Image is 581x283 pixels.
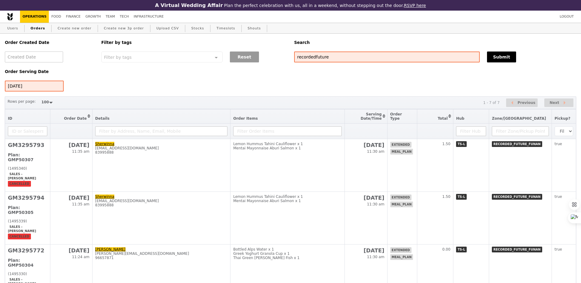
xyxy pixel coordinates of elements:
h2: [DATE] [348,247,385,254]
span: cancelled [8,234,31,239]
a: Shouts [245,23,264,34]
button: Next [544,98,573,107]
span: 11:35 am [72,149,89,154]
span: Sales - [PERSON_NAME] [8,224,38,234]
h2: [DATE] [53,195,89,201]
h3: A Virtual Wedding Affair [155,2,223,8]
span: true [555,247,562,251]
span: Next [549,99,559,106]
div: Bottled Alps Water x 1 [233,247,341,251]
span: RECORDED_FUTURE_FUNAN [492,141,542,147]
span: Pickup? [555,116,570,121]
a: Create new order [55,23,94,34]
h3: Plan: GMP50305 [8,205,47,215]
a: Sherwinna [95,142,114,146]
h5: Order Serving Date [5,69,94,74]
h5: Filter by tags [101,40,287,45]
span: meal_plan [390,149,413,155]
a: Timeslots [214,23,237,34]
div: Thai Green [PERSON_NAME] Fish x 1 [233,256,341,260]
div: 83995888 [95,150,227,155]
div: Mentai Mayonnaise Aburi Salmon x 1 [233,146,341,150]
input: Created Date [5,52,63,62]
span: Details [95,116,109,121]
img: Grain logo [7,13,13,21]
span: Order Type [390,112,402,121]
h2: [DATE] [348,142,385,148]
a: Stocks [189,23,207,34]
a: Finance [64,11,83,23]
span: ID [8,116,12,121]
div: 1 - 7 of 7 [483,101,499,105]
span: 11:30 am [367,202,384,206]
span: Previous [518,99,536,106]
span: TS-L [456,247,467,252]
span: 11:30 am [367,255,384,259]
span: extended [390,195,411,200]
input: Filter Hub [456,126,486,136]
span: meal_plan [390,201,413,207]
h5: Order Created Date [5,40,94,45]
input: Filter Zone/Pickup Point [492,126,549,136]
span: Hub [456,116,464,121]
h2: GM3295794 [8,195,47,201]
div: [EMAIL_ADDRESS][DOMAIN_NAME] [95,199,227,203]
a: Orders [28,23,48,34]
span: true [555,195,562,199]
span: 0.00 [442,247,451,251]
div: 83995888 [95,203,227,207]
div: 96657871 [95,256,227,260]
span: RECORDED_FUTURE_FUNAN [492,194,542,200]
input: Search any field [294,52,480,62]
a: Users [5,23,21,34]
span: TS-L [456,141,467,147]
input: Filter by Address, Name, Email, Mobile [95,126,227,136]
div: Mentai Mayonnaise Aburi Salmon x 1 [233,199,341,203]
div: ⁠Lemon Hummus Tahini Cauliflower x 1 [233,195,341,199]
input: Filter Order Items [233,126,341,136]
div: ⁠Lemon Hummus Tahini Cauliflower x 1 [233,142,341,146]
button: Submit [487,52,516,62]
a: [PERSON_NAME] [95,247,126,251]
a: Team [103,11,117,23]
span: TS-L [456,194,467,200]
span: 11:30 am [367,149,384,154]
div: Greek Yoghurt Granola Cup x 1 [233,251,341,256]
div: (1495330) [8,272,47,276]
span: extended [390,247,411,253]
a: Create new 3p order [102,23,146,34]
div: (1495339) [8,219,47,223]
h3: Plan: GMP50304 [8,258,47,268]
h5: Search [294,40,576,45]
a: Logout [557,11,576,23]
span: RECORDED_FUTURE_FUNAN [492,247,542,252]
a: Operations [20,11,49,23]
span: extended [390,142,411,148]
span: Filter by tags [104,54,132,60]
h2: [DATE] [348,195,385,201]
a: Growth [83,11,103,23]
label: Rows per page: [8,98,36,105]
input: Serving Date [5,81,64,92]
span: cancelled [8,181,31,187]
a: Upload CSV [154,23,181,34]
input: ID or Salesperson name [8,126,47,136]
h2: GM3295793 [8,142,47,148]
div: (1495340) [8,166,47,171]
span: 1.50 [442,142,451,146]
a: Infrastructure [131,11,166,23]
span: true [555,142,562,146]
h2: [DATE] [53,142,89,148]
h3: Plan: GMP50307 [8,152,47,162]
a: Sherwinna [95,195,114,199]
div: Plan the perfect celebration with us, all in a weekend, without stepping out the door. [116,2,465,8]
span: Sales - [PERSON_NAME] [8,171,38,181]
span: Order Items [233,116,258,121]
div: [PERSON_NAME][EMAIL_ADDRESS][DOMAIN_NAME] [95,251,227,256]
h2: GM3295772 [8,247,47,254]
span: 1.50 [442,195,451,199]
span: Zone/[GEOGRAPHIC_DATA] [492,116,546,121]
a: Tech [117,11,131,23]
button: Previous [506,98,538,107]
a: Food [49,11,63,23]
